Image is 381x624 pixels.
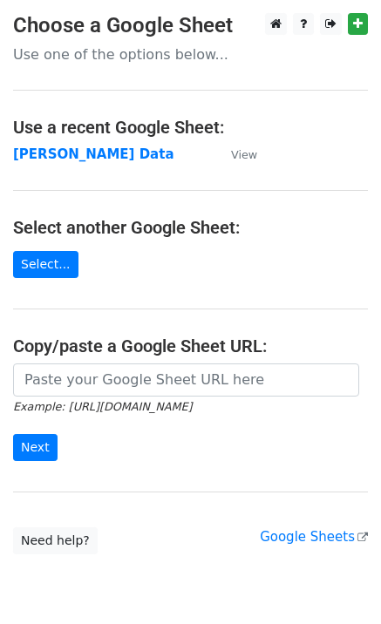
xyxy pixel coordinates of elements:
a: [PERSON_NAME] Data [13,146,174,162]
h4: Select another Google Sheet: [13,217,368,238]
h4: Copy/paste a Google Sheet URL: [13,336,368,356]
input: Next [13,434,58,461]
h3: Choose a Google Sheet [13,13,368,38]
a: Need help? [13,527,98,554]
h4: Use a recent Google Sheet: [13,117,368,138]
a: Google Sheets [260,529,368,545]
small: Example: [URL][DOMAIN_NAME] [13,400,192,413]
p: Use one of the options below... [13,45,368,64]
a: Select... [13,251,78,278]
input: Paste your Google Sheet URL here [13,363,359,397]
small: View [231,148,257,161]
a: View [214,146,257,162]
